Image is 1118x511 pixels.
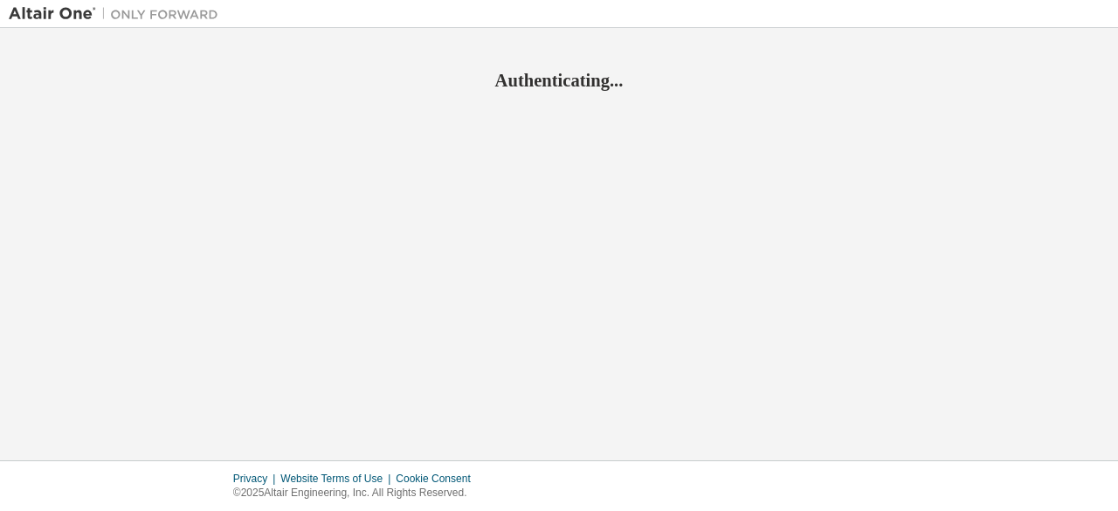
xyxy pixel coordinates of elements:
img: Altair One [9,5,227,23]
div: Privacy [233,472,280,486]
p: © 2025 Altair Engineering, Inc. All Rights Reserved. [233,486,481,501]
div: Website Terms of Use [280,472,396,486]
div: Cookie Consent [396,472,480,486]
h2: Authenticating... [9,69,1109,92]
